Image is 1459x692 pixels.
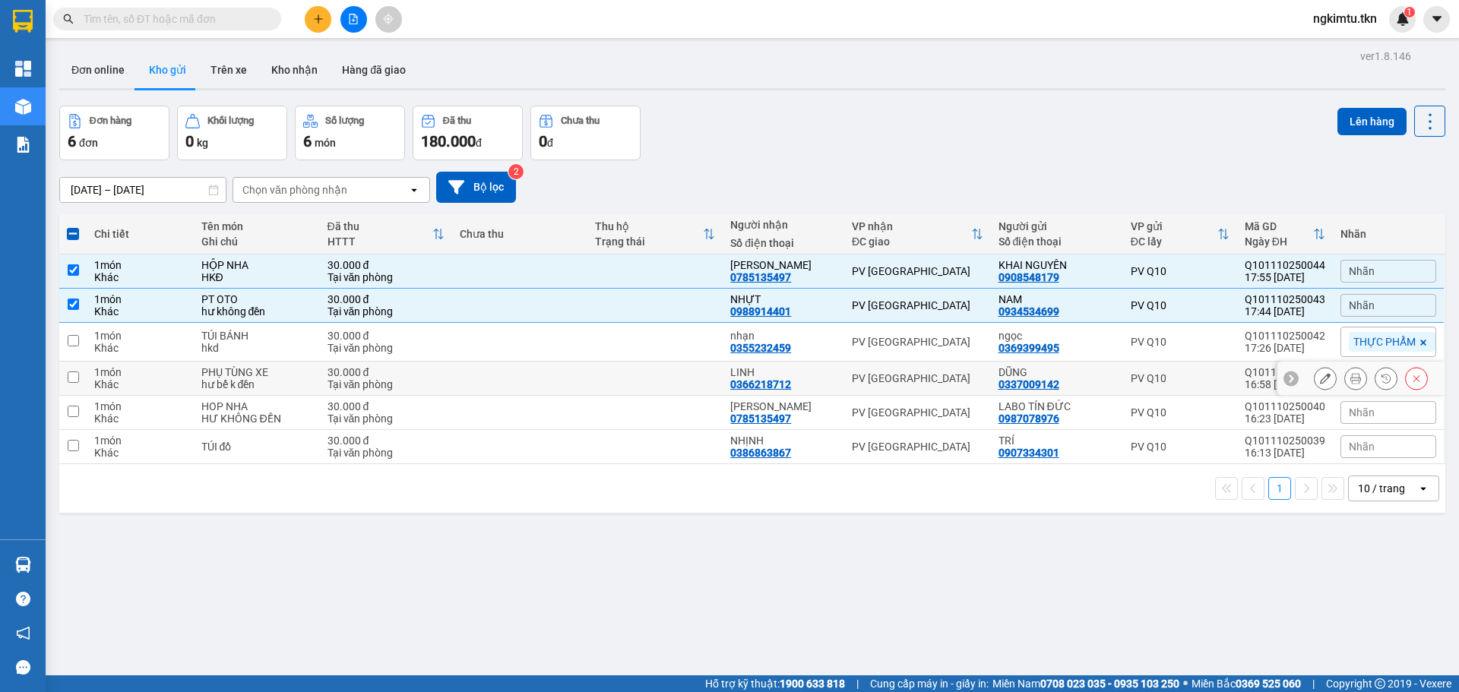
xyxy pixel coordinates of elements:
div: NHỰT [730,293,837,305]
div: Khối lượng [207,115,254,126]
div: Người nhận [730,219,837,231]
div: 30.000 đ [328,293,445,305]
div: 0988914401 [730,305,791,318]
div: Khác [94,378,185,390]
img: warehouse-icon [15,99,31,115]
span: đ [476,137,482,149]
div: Chi tiết [94,228,185,240]
div: 17:44 [DATE] [1245,305,1325,318]
div: Tại văn phòng [328,271,445,283]
div: NAM [999,293,1116,305]
div: VP nhận [852,220,971,232]
th: Toggle SortBy [844,214,991,254]
div: 30.000 đ [328,434,445,447]
span: Nhãn [1349,406,1375,419]
div: Khác [94,271,185,283]
div: ngọc [999,330,1116,342]
div: HƯ KHÔNG ĐỀN [201,412,312,425]
span: Nhãn [1349,299,1375,311]
th: Toggle SortBy [587,214,723,254]
div: LABO TÍN ĐỨC [999,400,1116,412]
strong: 1900 633 818 [780,678,845,690]
div: Số lượng [325,115,364,126]
span: notification [16,626,30,640]
div: 0386863867 [730,447,791,459]
span: caret-down [1430,12,1444,26]
span: plus [313,14,324,24]
button: 1 [1268,477,1291,500]
div: HỘP NHA [201,259,312,271]
button: Bộ lọc [436,172,516,203]
button: Chưa thu0đ [530,106,641,160]
span: 0 [539,132,547,150]
div: Ghi chú [201,235,312,248]
div: Tại văn phòng [328,378,445,390]
div: PV Q10 [1131,441,1230,453]
button: Trên xe [198,52,259,88]
div: 0934534699 [999,305,1059,318]
button: Lên hàng [1337,108,1407,135]
span: | [1312,675,1315,692]
div: TÚI đồ [201,441,312,453]
div: nhạn [730,330,837,342]
span: ngkimtu.tkn [1301,9,1389,28]
div: PV Q10 [1131,372,1230,384]
div: 0785135497 [730,412,791,425]
div: LINH [730,366,837,378]
div: PV [GEOGRAPHIC_DATA] [852,336,983,348]
div: hư bể k đền [201,378,312,390]
div: Tại văn phòng [328,342,445,354]
div: KHAI NGUYÊN [999,259,1116,271]
div: Q101110250041 [1245,366,1325,378]
div: hồng phước [730,400,837,412]
div: Q101110250044 [1245,259,1325,271]
span: kg [197,137,208,149]
button: Kho gửi [137,52,198,88]
div: 16:58 [DATE] [1245,378,1325,390]
div: Tại văn phòng [328,412,445,425]
sup: 1 [1404,7,1415,17]
div: Số điện thoại [730,237,837,249]
div: Người gửi [999,220,1116,232]
span: file-add [348,14,359,24]
div: NHỊNH [730,434,837,447]
div: Đơn hàng [90,115,131,126]
div: PV [GEOGRAPHIC_DATA] [852,441,983,453]
div: Số điện thoại [999,235,1116,248]
div: PV Q10 [1131,406,1230,419]
button: Kho nhận [259,52,330,88]
div: PV [GEOGRAPHIC_DATA] [852,299,983,311]
div: Khác [94,412,185,425]
span: Miền Nam [992,675,1179,692]
div: Q101110250042 [1245,330,1325,342]
div: PV [GEOGRAPHIC_DATA] [852,372,983,384]
div: 16:13 [DATE] [1245,447,1325,459]
span: THỰC PHẨM [1353,335,1416,349]
div: 0907334301 [999,447,1059,459]
div: 0355232459 [730,342,791,354]
div: 0785135497 [730,271,791,283]
button: Đã thu180.000đ [413,106,523,160]
div: 0337009142 [999,378,1059,390]
th: Toggle SortBy [320,214,452,254]
div: Khác [94,447,185,459]
div: 1 món [94,400,185,412]
div: PV [GEOGRAPHIC_DATA] [852,265,983,277]
svg: open [408,184,420,196]
button: plus [305,6,331,33]
span: 6 [303,132,312,150]
div: HTTT [328,235,432,248]
div: TRÍ [999,434,1116,447]
input: Tìm tên, số ĐT hoặc mã đơn [84,11,263,27]
button: Đơn online [59,52,137,88]
div: 10 / trang [1358,481,1405,496]
span: Cung cấp máy in - giấy in: [870,675,989,692]
th: Toggle SortBy [1123,214,1237,254]
th: Toggle SortBy [1237,214,1333,254]
div: hồng phước [730,259,837,271]
span: 0 [185,132,194,150]
div: hư không đền [201,305,312,318]
div: 30.000 đ [328,259,445,271]
div: Q101110250040 [1245,400,1325,412]
span: 6 [68,132,76,150]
